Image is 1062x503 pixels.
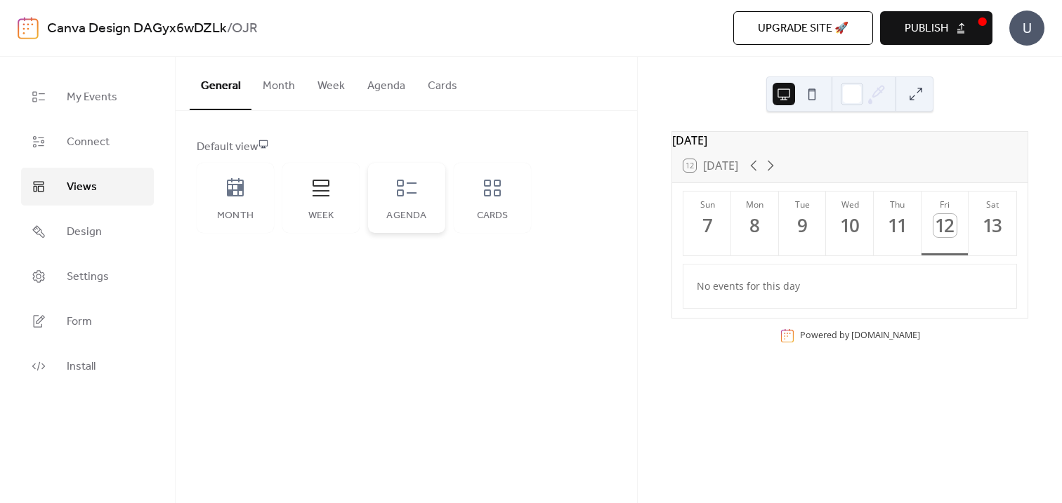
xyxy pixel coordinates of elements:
a: Install [21,347,154,385]
span: Upgrade site 🚀 [758,20,848,37]
div: 9 [791,214,814,237]
button: Mon8 [731,192,779,255]
button: Upgrade site 🚀 [733,11,873,45]
div: Sat [973,199,1012,210]
div: U [1009,11,1044,46]
span: Publish [905,20,948,37]
div: 7 [696,214,719,237]
div: Mon [735,199,775,210]
span: Connect [67,134,110,151]
a: [DOMAIN_NAME] [851,329,920,341]
span: Design [67,224,102,241]
a: Canva Design DAGyx6wDZLk [47,15,227,42]
span: Install [67,358,96,375]
span: Views [67,179,97,196]
button: Sun7 [683,192,731,255]
button: Thu11 [874,192,922,255]
b: / [227,15,232,42]
div: [DATE] [672,132,1028,149]
div: Agenda [382,210,431,222]
a: Design [21,213,154,250]
a: Settings [21,257,154,295]
div: 10 [839,214,862,237]
div: No events for this day [686,269,1015,302]
div: Thu [878,199,917,210]
span: Settings [67,269,109,286]
div: Month [211,210,260,222]
div: Cards [468,210,517,222]
span: My Events [67,89,117,106]
button: Wed10 [826,192,874,255]
div: 12 [933,214,957,237]
div: Tue [783,199,822,210]
button: Week [306,57,356,109]
a: Form [21,302,154,340]
div: Sun [688,199,727,210]
button: Publish [880,11,992,45]
div: 11 [886,214,910,237]
button: Agenda [356,57,417,109]
button: Sat13 [969,192,1016,255]
div: Default view [197,139,613,156]
div: 13 [981,214,1004,237]
button: Tue9 [779,192,827,255]
button: Fri12 [922,192,969,255]
span: Form [67,314,92,330]
div: Powered by [800,329,920,341]
button: Cards [417,57,468,109]
div: 8 [743,214,766,237]
b: OJR [232,15,258,42]
div: Week [296,210,346,222]
div: Wed [830,199,870,210]
div: Fri [926,199,965,210]
img: logo [18,17,39,39]
button: Month [251,57,306,109]
a: Connect [21,123,154,161]
a: Views [21,168,154,206]
a: My Events [21,78,154,116]
button: General [190,57,251,110]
